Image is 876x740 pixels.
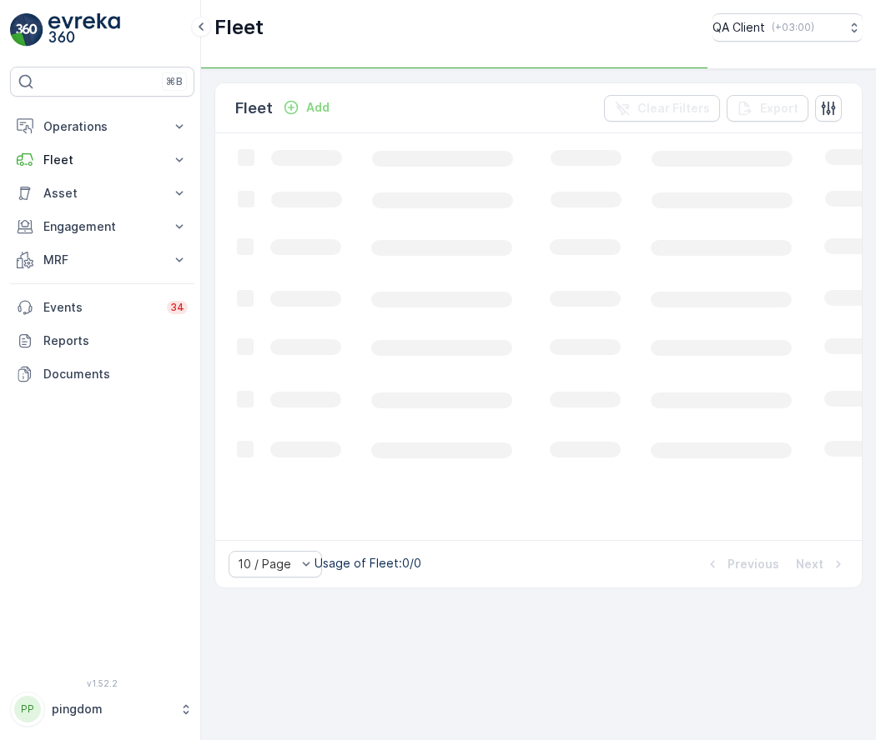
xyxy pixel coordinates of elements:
[10,143,194,177] button: Fleet
[10,291,194,324] a: Events34
[306,99,330,116] p: Add
[214,14,264,41] p: Fleet
[10,210,194,243] button: Engagement
[796,556,823,572] p: Next
[43,118,161,135] p: Operations
[43,218,161,235] p: Engagement
[10,13,43,47] img: logo
[10,324,194,357] a: Reports
[43,366,188,382] p: Documents
[727,95,808,122] button: Export
[52,701,171,717] p: pingdom
[727,556,779,572] p: Previous
[166,75,183,88] p: ⌘B
[276,97,336,117] button: Add
[702,554,781,574] button: Previous
[48,13,120,47] img: logo_light-DOdMpM7g.png
[315,555,421,572] p: Usage of Fleet : 0/0
[43,185,161,202] p: Asset
[10,692,194,727] button: PPpingdom
[712,13,863,42] button: QA Client(+03:00)
[43,332,188,349] p: Reports
[235,97,273,120] p: Fleet
[10,678,194,688] span: v 1.52.2
[170,301,184,314] p: 34
[604,95,720,122] button: Clear Filters
[10,110,194,143] button: Operations
[43,299,157,316] p: Events
[10,243,194,277] button: MRF
[772,21,814,34] p: ( +03:00 )
[14,696,41,722] div: PP
[10,357,194,391] a: Documents
[760,100,798,117] p: Export
[43,152,161,168] p: Fleet
[10,177,194,210] button: Asset
[637,100,710,117] p: Clear Filters
[712,19,765,36] p: QA Client
[794,554,848,574] button: Next
[43,252,161,268] p: MRF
